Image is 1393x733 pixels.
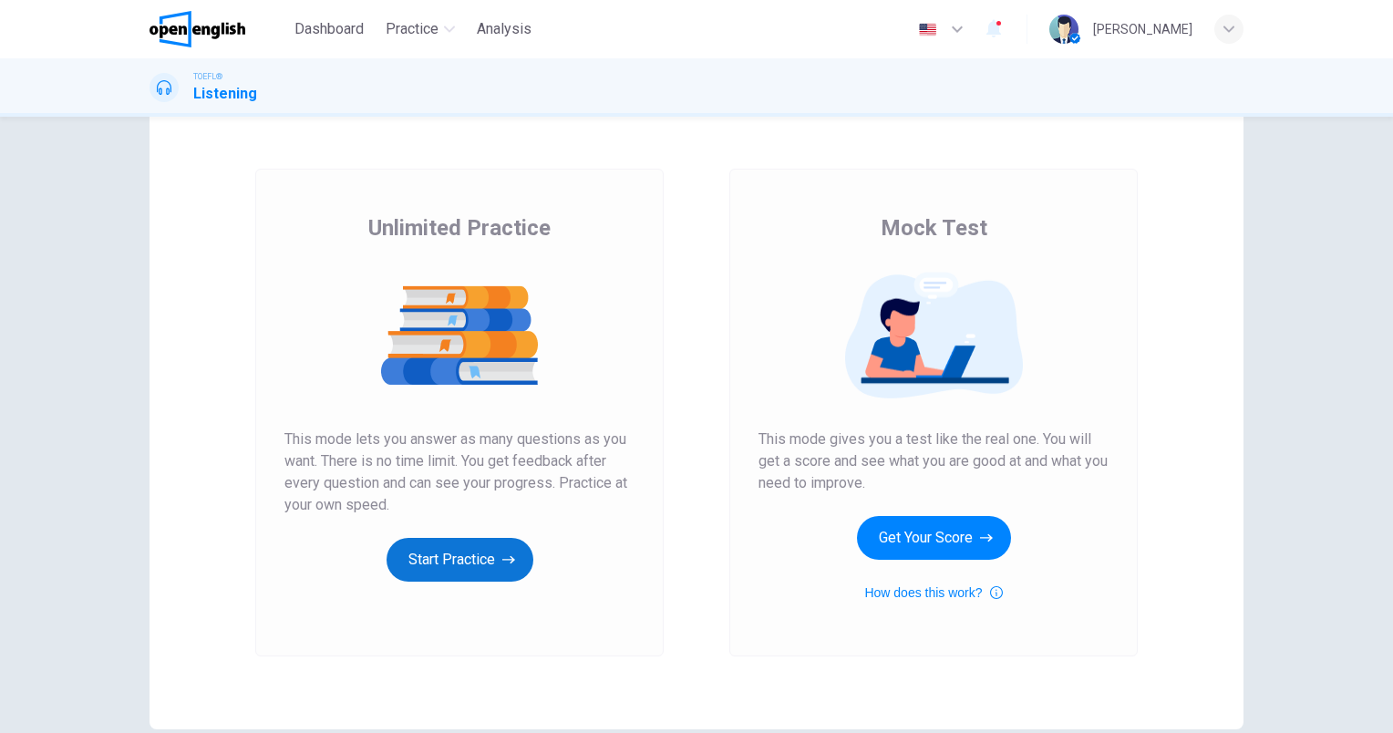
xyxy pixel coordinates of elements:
span: This mode lets you answer as many questions as you want. There is no time limit. You get feedback... [284,428,635,516]
button: Dashboard [287,13,371,46]
span: Analysis [477,18,531,40]
span: Mock Test [881,213,987,243]
button: Practice [378,13,462,46]
button: Start Practice [387,538,533,582]
img: OpenEnglish logo [150,11,245,47]
img: Profile picture [1049,15,1078,44]
span: Unlimited Practice [368,213,551,243]
span: TOEFL® [193,70,222,83]
span: Practice [386,18,439,40]
a: OpenEnglish logo [150,11,287,47]
span: Dashboard [294,18,364,40]
h1: Listening [193,83,257,105]
button: Analysis [469,13,539,46]
button: How does this work? [864,582,1002,604]
img: en [916,23,939,36]
div: [PERSON_NAME] [1093,18,1192,40]
span: This mode gives you a test like the real one. You will get a score and see what you are good at a... [758,428,1109,494]
button: Get Your Score [857,516,1011,560]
